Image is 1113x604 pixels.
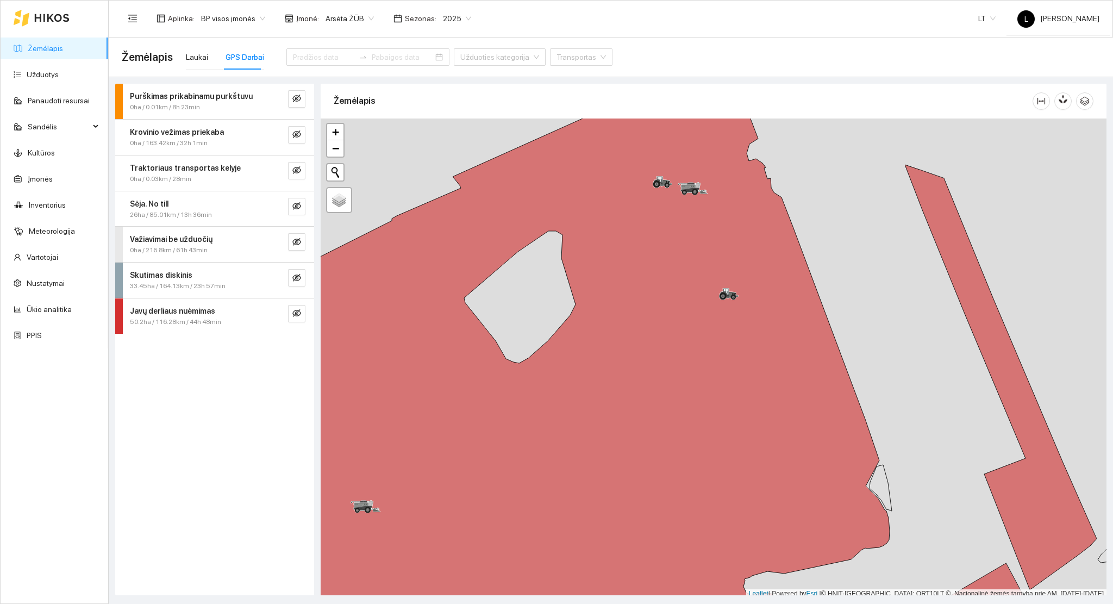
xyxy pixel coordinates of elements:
[115,263,314,298] div: Skutimas diskinis33.45ha / 164.13km / 23h 57mineye-invisible
[130,210,212,220] span: 26ha / 85.01km / 13h 36min
[288,305,305,322] button: eye-invisible
[288,269,305,287] button: eye-invisible
[293,51,354,63] input: Pradžios data
[288,233,305,251] button: eye-invisible
[226,51,264,63] div: GPS Darbai
[327,164,343,180] button: Initiate a new search
[443,10,471,27] span: 2025
[130,235,212,244] strong: Važiavimai be užduočių
[288,162,305,179] button: eye-invisible
[326,10,374,27] span: Arsėta ŽŪB
[1033,97,1049,105] span: column-width
[130,271,192,279] strong: Skutimas diskinis
[327,140,343,157] a: Zoom out
[285,14,293,23] span: shop
[122,48,173,66] span: Žemėlapis
[115,191,314,227] div: Sėja. No till26ha / 85.01km / 13h 36mineye-invisible
[115,227,314,262] div: Važiavimai be užduočių0ha / 216.8km / 61h 43mineye-invisible
[28,44,63,53] a: Žemėlapis
[29,227,75,235] a: Meteorologija
[201,10,265,27] span: BP visos įmonės
[806,590,818,597] a: Esri
[128,14,137,23] span: menu-fold
[1033,92,1050,110] button: column-width
[292,238,301,248] span: eye-invisible
[749,590,768,597] a: Leaflet
[327,124,343,140] a: Zoom in
[327,188,351,212] a: Layers
[130,174,191,184] span: 0ha / 0.03km / 28min
[978,10,996,27] span: LT
[28,175,53,183] a: Įmonės
[130,92,253,101] strong: Purškimas prikabinamu purkštuvu
[27,305,72,314] a: Ūkio analitika
[130,138,208,148] span: 0ha / 163.42km / 32h 1min
[359,53,367,61] span: to
[27,253,58,261] a: Vartotojai
[820,590,821,597] span: |
[292,166,301,176] span: eye-invisible
[122,8,143,29] button: menu-fold
[28,148,55,157] a: Kultūros
[292,94,301,104] span: eye-invisible
[130,245,208,256] span: 0ha / 216.8km / 61h 43min
[292,130,301,140] span: eye-invisible
[1024,10,1028,28] span: L
[334,85,1033,116] div: Žemėlapis
[27,70,59,79] a: Užduotys
[115,84,314,119] div: Purškimas prikabinamu purkštuvu0ha / 0.01km / 8h 23mineye-invisible
[115,155,314,191] div: Traktoriaus transportas kelyje0ha / 0.03km / 28mineye-invisible
[372,51,433,63] input: Pabaigos data
[292,273,301,284] span: eye-invisible
[115,120,314,155] div: Krovinio vežimas priekaba0ha / 163.42km / 32h 1mineye-invisible
[130,281,226,291] span: 33.45ha / 164.13km / 23h 57min
[288,126,305,144] button: eye-invisible
[746,589,1106,599] div: | Powered by © HNIT-[GEOGRAPHIC_DATA]; ORT10LT ©, Nacionalinė žemės tarnyba prie AM, [DATE]-[DATE]
[130,128,224,136] strong: Krovinio vežimas priekaba
[28,96,90,105] a: Panaudoti resursai
[115,298,314,334] div: Javų derliaus nuėmimas50.2ha / 116.28km / 44h 48mineye-invisible
[157,14,165,23] span: layout
[130,307,215,315] strong: Javų derliaus nuėmimas
[292,202,301,212] span: eye-invisible
[130,164,241,172] strong: Traktoriaus transportas kelyje
[1017,14,1099,23] span: [PERSON_NAME]
[292,309,301,319] span: eye-invisible
[393,14,402,23] span: calendar
[168,13,195,24] span: Aplinka :
[27,279,65,288] a: Nustatymai
[405,13,436,24] span: Sezonas :
[130,102,200,113] span: 0ha / 0.01km / 8h 23min
[288,198,305,215] button: eye-invisible
[28,116,90,138] span: Sandėlis
[332,125,339,139] span: +
[296,13,319,24] span: Įmonė :
[27,331,42,340] a: PPIS
[186,51,208,63] div: Laukai
[288,90,305,108] button: eye-invisible
[29,201,66,209] a: Inventorius
[332,141,339,155] span: −
[130,317,221,327] span: 50.2ha / 116.28km / 44h 48min
[130,200,168,208] strong: Sėja. No till
[359,53,367,61] span: swap-right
